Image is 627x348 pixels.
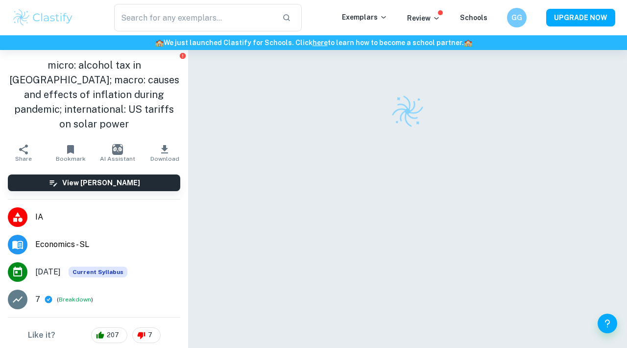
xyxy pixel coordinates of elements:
div: This exemplar is based on the current syllabus. Feel free to refer to it for inspiration/ideas wh... [69,267,127,277]
h1: micro: alcohol tax in [GEOGRAPHIC_DATA]; macro: causes and effects of inflation during pandemic; ... [8,58,180,131]
span: ( ) [57,295,93,304]
img: Clastify logo [390,94,426,129]
button: GG [507,8,527,27]
span: Download [150,155,179,162]
h6: We just launched Clastify for Schools. Click to learn how to become a school partner. [2,37,625,48]
a: here [313,39,328,47]
h6: Like it? [28,329,55,341]
h6: GG [511,12,523,23]
button: View [PERSON_NAME] [8,174,180,191]
h6: View [PERSON_NAME] [62,177,140,188]
img: AI Assistant [112,144,123,155]
div: 207 [91,327,127,343]
button: Help and Feedback [598,314,617,333]
span: Bookmark [56,155,86,162]
button: Breakdown [59,295,91,304]
span: AI Assistant [100,155,135,162]
p: Review [407,13,440,24]
span: Current Syllabus [69,267,127,277]
span: Economics - SL [35,239,180,250]
button: Download [141,139,188,167]
p: Exemplars [342,12,387,23]
span: [DATE] [35,266,61,278]
button: Report issue [179,52,186,59]
span: 7 [143,330,158,340]
span: 🏫 [464,39,472,47]
img: Clastify logo [12,8,74,27]
span: IA [35,211,180,223]
button: Bookmark [47,139,94,167]
button: UPGRADE NOW [546,9,615,26]
span: Share [15,155,32,162]
input: Search for any exemplars... [114,4,274,31]
a: Schools [460,14,487,22]
span: 207 [101,330,124,340]
div: 7 [132,327,161,343]
button: AI Assistant [94,139,141,167]
span: 🏫 [155,39,164,47]
p: 7 [35,294,40,305]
